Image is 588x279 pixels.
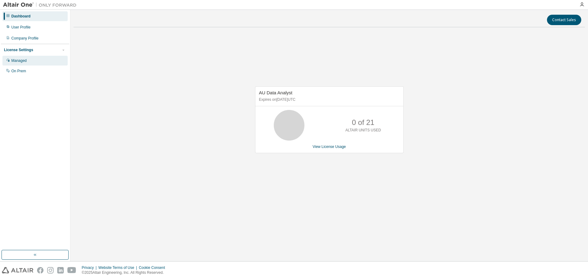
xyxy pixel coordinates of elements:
[352,117,374,128] p: 0 of 21
[139,265,168,270] div: Cookie Consent
[259,97,398,102] p: Expires on [DATE] UTC
[67,267,76,273] img: youtube.svg
[57,267,64,273] img: linkedin.svg
[47,267,54,273] img: instagram.svg
[2,267,33,273] img: altair_logo.svg
[259,90,292,95] span: AU Data Analyst
[3,2,80,8] img: Altair One
[11,25,31,30] div: User Profile
[345,128,381,133] p: ALTAIR UNITS USED
[11,14,31,19] div: Dashboard
[98,265,139,270] div: Website Terms of Use
[547,15,581,25] button: Contact Sales
[4,47,33,52] div: License Settings
[82,270,169,275] p: © 2025 Altair Engineering, Inc. All Rights Reserved.
[11,36,39,41] div: Company Profile
[82,265,98,270] div: Privacy
[37,267,43,273] img: facebook.svg
[313,145,346,149] a: View License Usage
[11,58,27,63] div: Managed
[11,69,26,74] div: On Prem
